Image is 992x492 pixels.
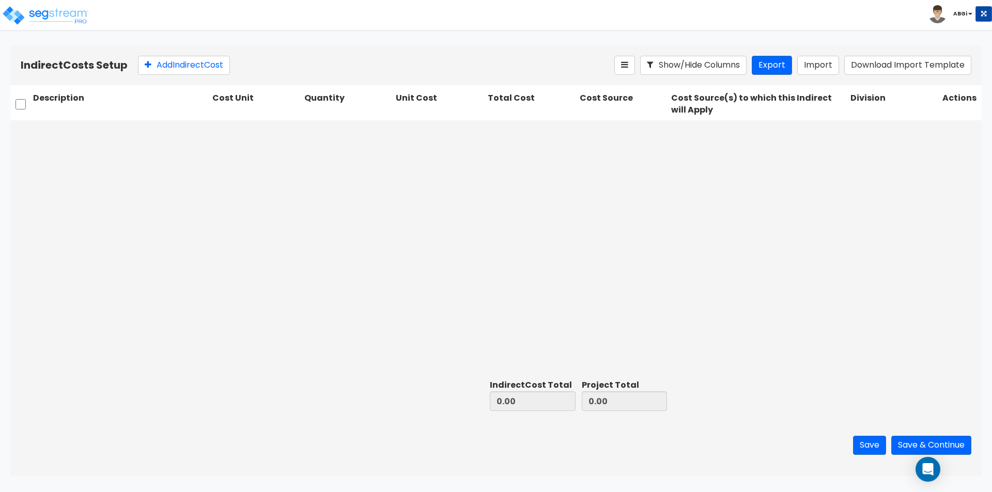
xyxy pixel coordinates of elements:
[210,90,302,118] div: Cost Unit
[490,379,576,391] div: Indirect Cost Total
[302,90,394,118] div: Quantity
[614,56,635,75] button: Reorder Items
[394,90,486,118] div: Unit Cost
[953,10,967,18] b: ABGi
[582,379,668,391] div: Project Total
[797,56,839,75] button: Import
[669,90,848,118] div: Cost Source(s) to which this Indirect will Apply
[891,436,971,455] button: Save & Continue
[940,90,982,118] div: Actions
[578,90,670,118] div: Cost Source
[486,90,578,118] div: Total Cost
[928,5,947,23] img: avatar.png
[848,90,940,118] div: Division
[844,56,971,75] button: Download Import Template
[640,56,747,75] button: Show/Hide Columns
[853,436,886,455] button: Save
[916,457,940,482] div: Open Intercom Messenger
[2,5,89,26] img: logo_pro_r.png
[138,56,230,75] button: AddIndirectCost
[21,58,128,72] b: Indirect Costs Setup
[752,56,792,75] button: Export
[31,90,210,118] div: Description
